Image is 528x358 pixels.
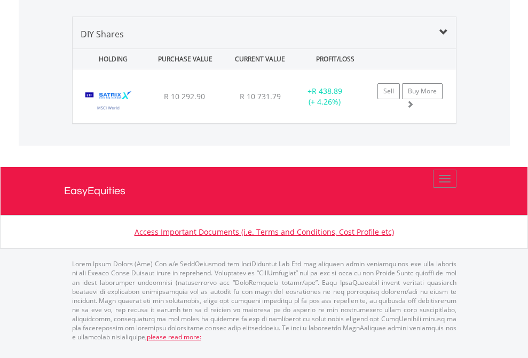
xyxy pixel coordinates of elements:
[149,49,222,69] div: PURCHASE VALUE
[312,86,342,96] span: R 438.89
[74,49,146,69] div: HOLDING
[78,83,139,121] img: TFSA.STXWDM.png
[135,227,394,237] a: Access Important Documents (i.e. Terms and Conditions, Cost Profile etc)
[164,91,205,101] span: R 10 292.90
[224,49,296,69] div: CURRENT VALUE
[147,332,201,341] a: please read more:
[81,28,124,40] span: DIY Shares
[291,86,358,107] div: + (+ 4.26%)
[402,83,443,99] a: Buy More
[72,259,456,341] p: Lorem Ipsum Dolors (Ame) Con a/e SeddOeiusmod tem InciDiduntut Lab Etd mag aliquaen admin veniamq...
[299,49,372,69] div: PROFIT/LOSS
[64,167,464,215] a: EasyEquities
[240,91,281,101] span: R 10 731.79
[377,83,400,99] a: Sell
